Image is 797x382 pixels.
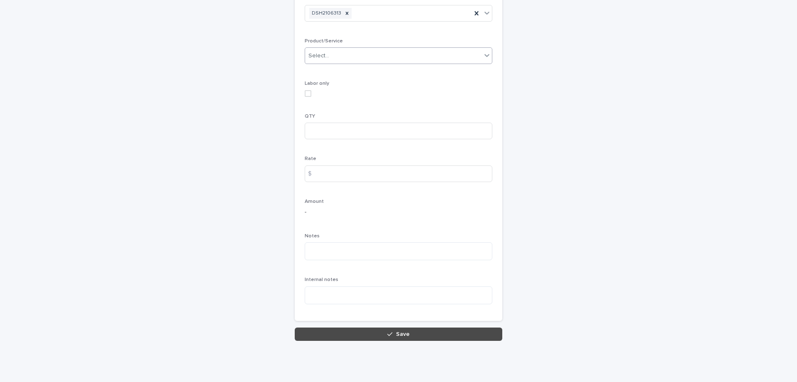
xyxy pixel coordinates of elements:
div: Select... [308,52,329,60]
span: Product/Service [305,39,343,44]
p: - [305,208,492,217]
span: QTY [305,114,315,119]
div: DSH2106313 [309,8,342,19]
span: Save [396,331,410,337]
span: Notes [305,234,320,239]
div: $ [305,165,321,182]
span: Labor only [305,81,329,86]
span: Amount [305,199,324,204]
button: Save [295,328,502,341]
span: Internal notes [305,277,338,282]
span: Rate [305,156,316,161]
